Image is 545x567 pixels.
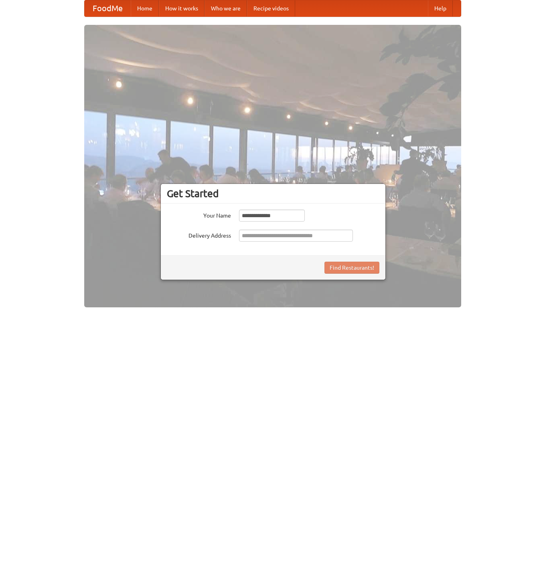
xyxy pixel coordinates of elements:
[167,210,231,220] label: Your Name
[167,188,379,200] h3: Get Started
[159,0,205,16] a: How it works
[85,0,131,16] a: FoodMe
[428,0,453,16] a: Help
[247,0,295,16] a: Recipe videos
[205,0,247,16] a: Who we are
[167,230,231,240] label: Delivery Address
[324,262,379,274] button: Find Restaurants!
[131,0,159,16] a: Home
